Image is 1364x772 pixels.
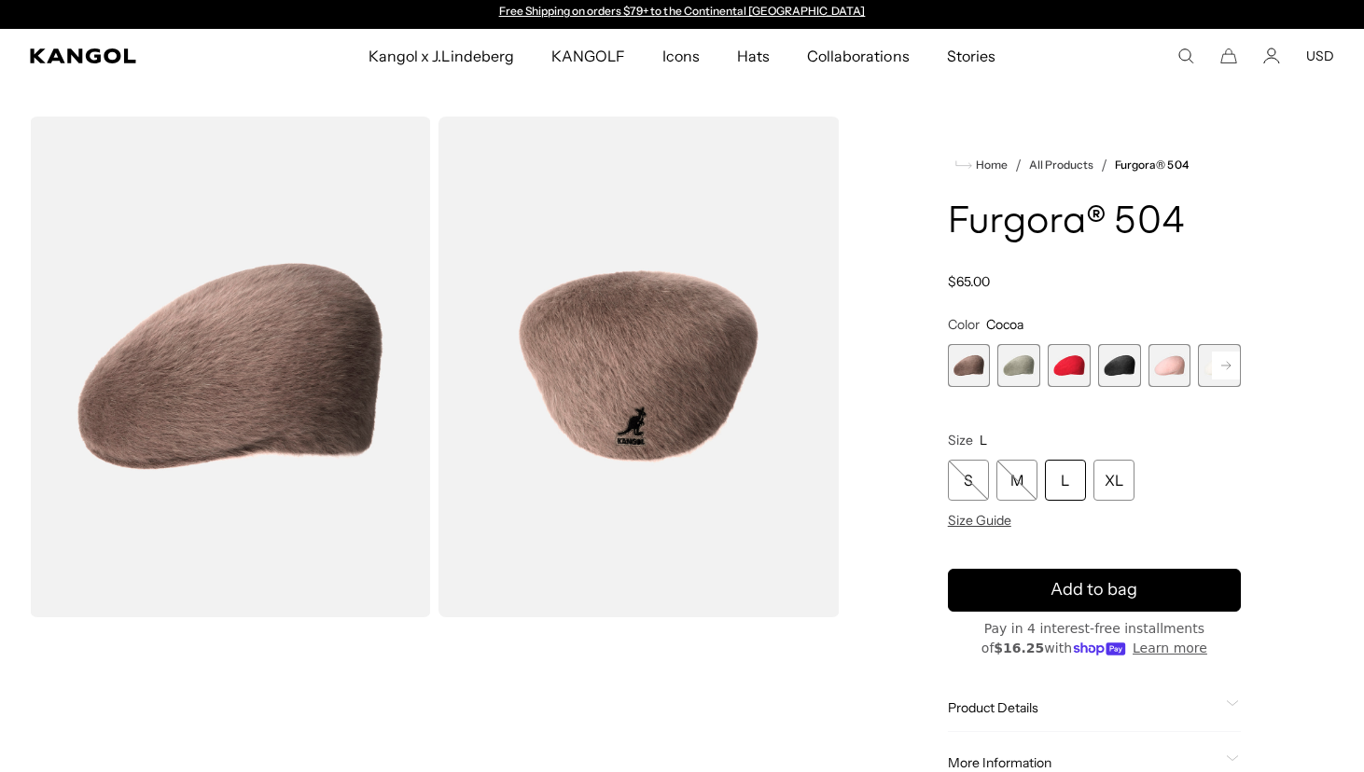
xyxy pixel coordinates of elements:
[948,754,1218,771] span: More Information
[948,460,989,501] div: S
[948,344,991,387] label: Cocoa
[948,512,1011,529] span: Size Guide
[996,460,1037,501] div: M
[997,344,1040,387] label: Moss Grey
[948,569,1241,612] button: Add to bag
[947,29,995,83] span: Stories
[1263,48,1280,64] a: Account
[1051,577,1137,602] span: Add to bag
[1029,159,1093,172] a: All Products
[1198,344,1241,387] label: Ivory
[997,344,1040,387] div: 2 of 7
[948,273,990,290] span: $65.00
[1093,154,1107,176] li: /
[1093,460,1134,501] div: XL
[350,29,533,83] a: Kangol x J.Lindeberg
[490,5,874,20] div: Announcement
[644,29,718,83] a: Icons
[807,29,909,83] span: Collaborations
[30,117,431,617] img: color-cocoa
[369,29,514,83] span: Kangol x J.Lindeberg
[1198,344,1241,387] div: 6 of 7
[1148,344,1191,387] label: Dusty Rose
[948,699,1218,716] span: Product Details
[1098,344,1141,387] label: Black
[928,29,1014,83] a: Stories
[955,157,1008,173] a: Home
[533,29,644,83] a: KANGOLF
[1008,154,1022,176] li: /
[499,4,866,18] a: Free Shipping on orders $79+ to the Continental [GEOGRAPHIC_DATA]
[718,29,788,83] a: Hats
[30,48,244,63] a: Kangol
[1220,48,1237,64] button: Cart
[980,432,987,448] span: L
[737,29,770,83] span: Hats
[1115,159,1188,172] a: Furgora® 504
[948,202,1241,243] h1: Furgora® 504
[948,432,973,448] span: Size
[1098,344,1141,387] div: 4 of 7
[551,29,625,83] span: KANGOLF
[1306,48,1334,64] button: USD
[948,154,1241,176] nav: breadcrumbs
[490,5,874,20] slideshow-component: Announcement bar
[948,344,991,387] div: 1 of 7
[948,316,980,333] span: Color
[1045,460,1086,501] div: L
[1177,48,1194,64] summary: Search here
[490,5,874,20] div: 1 of 2
[438,117,840,617] img: color-cocoa
[986,316,1023,333] span: Cocoa
[1048,344,1091,387] div: 3 of 7
[1148,344,1191,387] div: 5 of 7
[1048,344,1091,387] label: Scarlet
[788,29,927,83] a: Collaborations
[662,29,700,83] span: Icons
[972,159,1008,172] span: Home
